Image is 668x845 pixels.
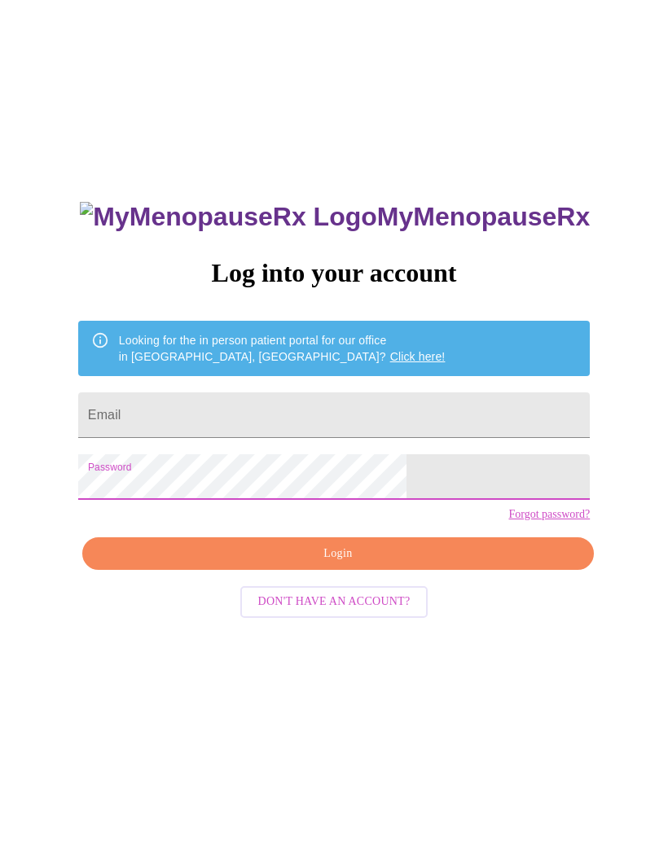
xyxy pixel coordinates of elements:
[119,326,446,371] div: Looking for the in person patient portal for our office in [GEOGRAPHIC_DATA], [GEOGRAPHIC_DATA]?
[80,202,590,232] h3: MyMenopauseRx
[80,202,376,232] img: MyMenopauseRx Logo
[258,592,411,612] span: Don't have an account?
[78,258,590,288] h3: Log into your account
[508,508,590,521] a: Forgot password?
[390,350,446,363] a: Click here!
[82,537,594,571] button: Login
[101,544,575,564] span: Login
[236,593,433,607] a: Don't have an account?
[240,586,428,618] button: Don't have an account?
